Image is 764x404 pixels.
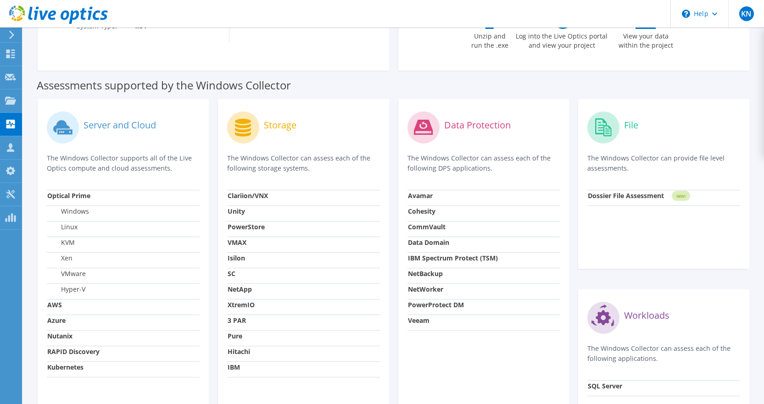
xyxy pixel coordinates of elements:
p: The Windows Collector can provide file level assessments. [587,153,740,173]
strong: Veeam [408,316,429,325]
strong: XtremIO [228,300,255,309]
strong: Pure [228,332,242,340]
label: Linux [47,222,78,232]
strong: Azure [47,316,66,325]
strong: PowerStore [228,222,265,231]
strong: AWS [47,300,62,309]
strong: Dossier File Assessment [588,191,664,200]
label: VMware [47,269,86,278]
p: The Windows Collector can assess each of the following applications. [587,343,740,364]
strong: Optical Prime [47,191,90,200]
p: The Windows Collector can assess each of the following DPS applications. [407,153,560,173]
p: The Windows Collector can assess each of the following storage systems. [227,153,380,173]
strong: PowerProtect DM [408,300,464,309]
strong: Avamar [408,191,433,200]
strong: NetApp [228,285,252,293]
strong: Clariion/VNX [228,191,268,200]
strong: VMAX [228,238,246,247]
tspan: NEW! [676,194,686,199]
label: KVM [47,238,75,247]
strong: SQL Server [588,382,622,390]
strong: NetWorker [408,285,443,293]
label: Data Protection [444,121,511,130]
strong: RAPID Discovery [47,347,100,356]
strong: Isilon [228,254,245,262]
label: Assessments supported by the Windows Collector [37,81,291,90]
strong: Kubernetes [47,363,84,371]
label: View your data within the project [613,29,679,50]
span: KN [739,6,754,21]
strong: Cohesity [408,207,435,216]
strong: IBM [228,363,240,371]
svg: \n [682,10,690,18]
strong: Unity [228,207,245,216]
strong: NetBackup [408,269,443,278]
label: File [624,121,638,130]
label: Log into the Live Optics portal and view your project [515,29,608,50]
strong: SC [228,269,235,278]
strong: 3 PAR [228,316,246,325]
strong: IBM Spectrum Protect (TSM) [408,254,498,262]
p: The Windows Collector supports all of the Live Optics compute and cloud assessments. [47,153,200,173]
label: Hyper-V [47,285,85,294]
label: Storage [264,121,296,130]
label: Workloads [624,311,669,320]
strong: Data Domain [408,238,449,247]
label: Xen [47,254,72,263]
label: Server and Cloud [84,121,156,130]
strong: Nutanix [47,332,72,340]
label: Windows [47,207,89,216]
strong: Hitachi [228,347,250,356]
strong: CommVault [408,222,446,231]
label: Unzip and run the .exe [468,29,511,50]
